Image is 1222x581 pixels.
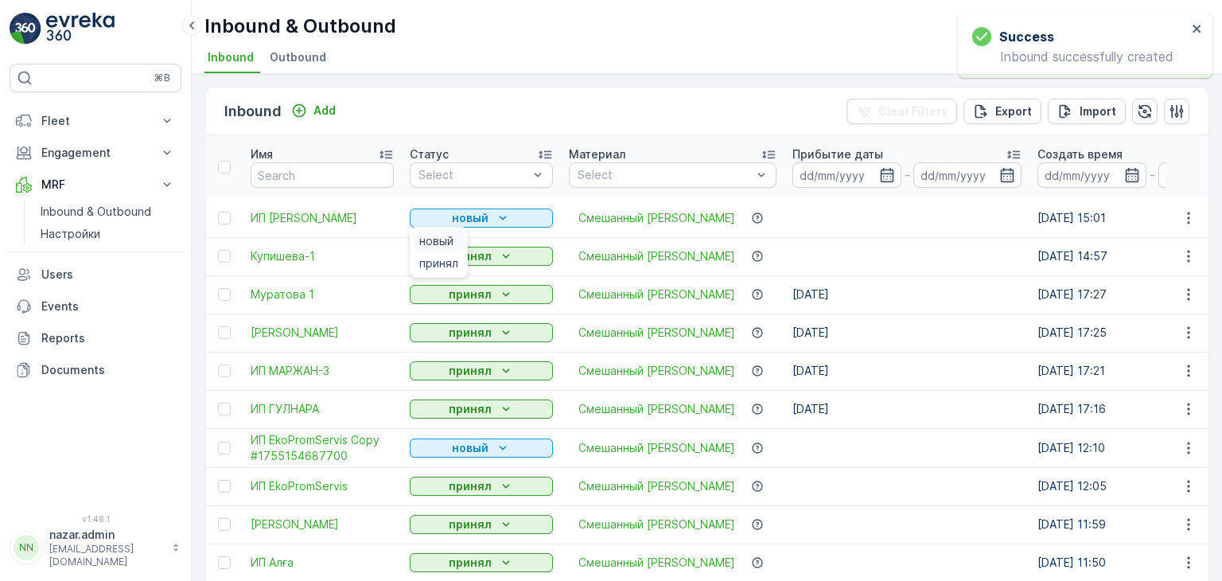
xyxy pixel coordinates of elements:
div: NN [14,535,39,560]
span: [PERSON_NAME] [251,325,394,341]
span: Смешанный [PERSON_NAME] [578,363,735,379]
p: принял [449,555,492,571]
a: Муратова 1 [251,287,394,302]
p: Select [418,167,528,183]
span: новый [419,233,453,249]
div: Toggle Row Selected [218,480,231,493]
p: принял [449,248,492,264]
a: Купишева-1 [251,248,394,264]
a: Inbound & Outbound [34,201,181,223]
div: Toggle Row Selected [218,403,231,415]
div: Toggle Row Selected [218,212,231,224]
img: logo [10,13,41,45]
p: Fleet [41,113,150,129]
div: Toggle Row Selected [218,442,231,454]
span: Смешанный [PERSON_NAME] [578,517,735,532]
span: v 1.48.1 [10,514,181,524]
a: ИП EkoPromServis [251,478,394,494]
a: Смешанный ПЭТ [578,517,735,532]
p: принял [449,363,492,379]
button: принял [410,400,553,419]
span: ИП ГУЛНАРА [251,401,394,417]
input: Search [251,162,394,188]
span: ИП [PERSON_NAME] [251,210,394,226]
button: Clear Filters [846,99,957,124]
div: Toggle Row Selected [218,250,231,263]
span: Смешанный [PERSON_NAME] [578,440,735,456]
div: Toggle Row Selected [218,288,231,301]
button: Import [1048,99,1126,124]
button: новый [410,439,553,458]
input: dd/mm/yyyy [913,162,1022,188]
span: Смешанный [PERSON_NAME] [578,401,735,417]
p: Inbound [224,100,282,123]
button: новый [410,209,553,228]
p: Прибытие даты [792,146,883,162]
p: Export [995,103,1032,119]
button: Add [285,101,342,120]
p: Events [41,298,175,314]
p: ⌘B [154,72,170,84]
input: dd/mm/yyyy [792,162,901,188]
p: принял [449,287,492,302]
p: Создать время [1037,146,1123,162]
span: Outbound [270,49,326,65]
a: ИП МАРЖАН-3 [251,363,394,379]
button: принял [410,515,553,534]
p: Настройки [41,226,100,242]
p: Имя [251,146,273,162]
a: ИП Алға [251,555,394,571]
button: принял [410,361,553,380]
td: [DATE] [784,314,1029,352]
a: Reports [10,322,181,354]
a: Documents [10,354,181,386]
a: Смешанный ПЭТ [578,478,735,494]
p: Inbound successfully created [972,49,1187,64]
a: ИП EkoPromServis Copy #1755154687700 [251,432,394,464]
span: Смешанный [PERSON_NAME] [578,210,735,226]
p: nazar.admin [49,527,164,543]
p: MRF [41,177,150,193]
button: Engagement [10,137,181,169]
p: - [905,166,910,185]
span: [PERSON_NAME] [251,517,394,532]
button: принял [410,285,553,304]
a: Смешанный ПЭТ [578,440,735,456]
a: Муратова [251,325,394,341]
a: Users [10,259,181,290]
a: Смешанный ПЭТ [578,325,735,341]
p: принял [449,517,492,532]
button: Fleet [10,105,181,137]
span: Смешанный [PERSON_NAME] [578,287,735,302]
a: Смешанный ПЭТ [578,287,735,302]
p: принял [449,478,492,494]
button: Export [963,99,1041,124]
span: Смешанный [PERSON_NAME] [578,478,735,494]
h3: Success [999,27,1054,46]
button: принял [410,323,553,342]
button: close [1192,22,1203,37]
div: Toggle Row Selected [218,365,231,377]
p: новый [452,440,488,456]
p: Inbound & Outbound [41,204,151,220]
p: - [1150,166,1155,185]
td: [DATE] [784,352,1029,390]
a: Смешанный ПЭТ [578,248,735,264]
input: dd/mm/yyyy [1037,162,1146,188]
span: принял [419,255,458,271]
p: Add [313,103,336,119]
span: Смешанный [PERSON_NAME] [578,325,735,341]
p: Clear Filters [878,103,948,119]
p: новый [452,210,488,226]
a: Смешанный ПЭТ [578,210,735,226]
a: ИП Маржан Актау [251,210,394,226]
button: MRF [10,169,181,201]
p: Engagement [41,145,150,161]
a: Events [10,290,181,322]
p: Материал [569,146,625,162]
